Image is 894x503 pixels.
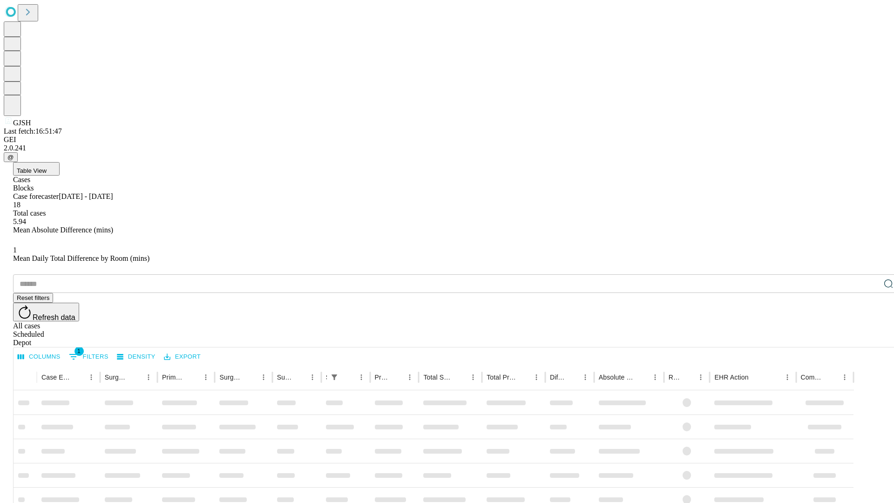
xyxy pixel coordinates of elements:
button: Sort [293,371,306,384]
div: 1 active filter [328,371,341,384]
div: Surgery Name [219,374,243,381]
span: Reset filters [17,294,49,301]
span: Last fetch: 16:51:47 [4,127,62,135]
span: Total cases [13,209,46,217]
span: @ [7,154,14,161]
button: Menu [355,371,368,384]
button: Sort [244,371,257,384]
span: GJSH [13,119,31,127]
button: Menu [199,371,212,384]
div: Difference [550,374,565,381]
div: Absolute Difference [599,374,635,381]
button: Sort [72,371,85,384]
button: Select columns [15,350,63,364]
button: Sort [750,371,763,384]
button: Sort [390,371,403,384]
button: Menu [467,371,480,384]
button: Menu [579,371,592,384]
button: Show filters [67,349,111,364]
button: Show filters [328,371,341,384]
div: Comments [801,374,824,381]
button: Menu [530,371,543,384]
button: Table View [13,162,60,176]
div: Resolved in EHR [669,374,681,381]
button: Sort [186,371,199,384]
button: Refresh data [13,303,79,321]
button: Menu [694,371,707,384]
span: Mean Daily Total Difference by Room (mins) [13,254,149,262]
button: Sort [129,371,142,384]
span: Mean Absolute Difference (mins) [13,226,113,234]
div: Surgeon Name [105,374,128,381]
div: Primary Service [162,374,185,381]
button: Menu [306,371,319,384]
button: Reset filters [13,293,53,303]
div: Predicted In Room Duration [375,374,390,381]
button: Export [162,350,203,364]
div: 2.0.241 [4,144,890,152]
div: GEI [4,136,890,144]
button: Menu [142,371,155,384]
button: Sort [454,371,467,384]
button: Sort [636,371,649,384]
button: Menu [257,371,270,384]
button: Sort [566,371,579,384]
button: Sort [517,371,530,384]
div: Scheduled In Room Duration [326,374,327,381]
span: Case forecaster [13,192,59,200]
div: Case Epic Id [41,374,71,381]
div: Surgery Date [277,374,292,381]
button: Menu [838,371,851,384]
button: Menu [403,371,416,384]
div: Total Predicted Duration [487,374,516,381]
button: Menu [85,371,98,384]
button: Menu [649,371,662,384]
button: Density [115,350,158,364]
span: Table View [17,167,47,174]
span: 18 [13,201,20,209]
button: Sort [825,371,838,384]
div: Total Scheduled Duration [423,374,453,381]
button: Menu [781,371,794,384]
button: @ [4,152,18,162]
span: 5.94 [13,218,26,225]
span: [DATE] - [DATE] [59,192,113,200]
span: 1 [13,246,17,254]
div: EHR Action [714,374,748,381]
span: Refresh data [33,313,75,321]
button: Sort [342,371,355,384]
button: Sort [681,371,694,384]
span: 1 [74,347,84,356]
